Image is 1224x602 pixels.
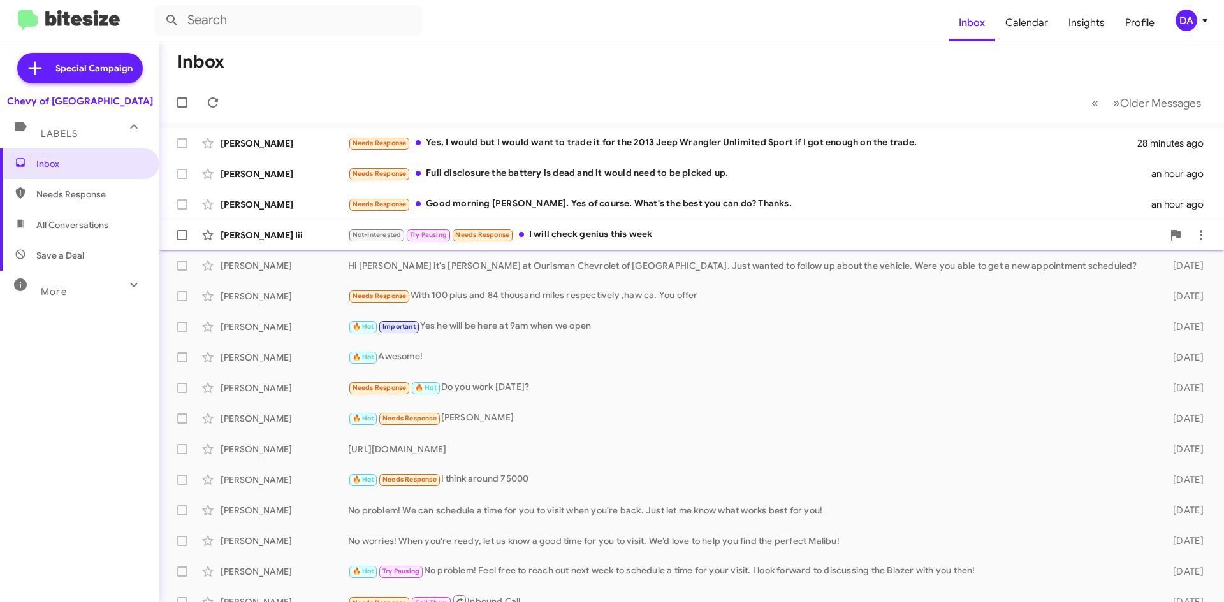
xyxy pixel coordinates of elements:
[36,188,145,201] span: Needs Response
[348,350,1153,364] div: Awesome!
[348,472,1153,487] div: I think around 75000
[36,157,145,170] span: Inbox
[1058,4,1115,41] a: Insights
[221,412,348,425] div: [PERSON_NAME]
[353,475,374,484] span: 🔥 Hot
[348,197,1151,211] div: Good morning [PERSON_NAME]. Yes of course. What's the best you can do? Thanks.
[382,414,437,422] span: Needs Response
[1153,443,1214,455] div: [DATE]
[1137,137,1214,150] div: 28 minutes ago
[221,504,348,517] div: [PERSON_NAME]
[36,219,108,231] span: All Conversations
[455,231,509,239] span: Needs Response
[221,320,348,333] div: [PERSON_NAME]
[1153,412,1214,425] div: [DATE]
[1151,168,1214,180] div: an hour ago
[353,567,374,575] span: 🔥 Hot
[1153,290,1214,303] div: [DATE]
[1120,96,1201,110] span: Older Messages
[1153,534,1214,547] div: [DATE]
[221,565,348,578] div: [PERSON_NAME]
[154,5,422,36] input: Search
[1153,473,1214,486] div: [DATE]
[41,128,78,140] span: Labels
[353,139,407,147] span: Needs Response
[353,383,407,392] span: Needs Response
[221,198,348,211] div: [PERSON_NAME]
[348,259,1153,272] div: Hi [PERSON_NAME] it's [PERSON_NAME] at Ourisman Chevrolet of [GEOGRAPHIC_DATA]. Just wanted to fo...
[1153,565,1214,578] div: [DATE]
[415,383,437,392] span: 🔥 Hot
[949,4,995,41] a: Inbox
[348,534,1153,547] div: No worries! When you're ready, let us know a good time for you to visit. We’d love to help you fi...
[177,52,224,72] h1: Inbox
[348,136,1137,150] div: Yes, I would but I would want to trade it for the 2013 Jeep Wrangler Unlimited Sport if I got eno...
[221,229,348,241] div: [PERSON_NAME] Iii
[1105,90,1209,116] button: Next
[348,443,1153,455] div: [URL][DOMAIN_NAME]
[353,231,402,239] span: Not-Interested
[221,382,348,394] div: [PERSON_NAME]
[348,166,1151,181] div: Full disclosure the battery is dead and it would need to be picked up.
[348,227,1163,242] div: I will check genius this week
[221,290,348,303] div: [PERSON_NAME]
[221,168,348,180] div: [PERSON_NAME]
[1113,95,1120,111] span: »
[1153,351,1214,364] div: [DATE]
[17,53,143,83] a: Special Campaign
[353,200,407,208] span: Needs Response
[1153,382,1214,394] div: [DATE]
[382,322,416,331] span: Important
[221,443,348,455] div: [PERSON_NAME]
[36,249,84,262] span: Save a Deal
[221,351,348,364] div: [PERSON_NAME]
[41,286,67,297] span: More
[348,564,1153,578] div: No problem! Feel free to reach out next week to schedule a time for your visit. I look forward to...
[353,414,374,422] span: 🔥 Hot
[382,475,437,484] span: Needs Response
[221,259,348,272] div: [PERSON_NAME]
[348,504,1153,517] div: No problem! We can schedule a time for you to visit when you're back. Just let me know what works...
[1165,10,1210,31] button: DA
[1084,90,1209,116] nav: Page navigation example
[1091,95,1098,111] span: «
[1115,4,1165,41] a: Profile
[221,137,348,150] div: [PERSON_NAME]
[348,380,1153,395] div: Do you work [DATE]?
[1084,90,1106,116] button: Previous
[1176,10,1197,31] div: DA
[1153,259,1214,272] div: [DATE]
[221,534,348,547] div: [PERSON_NAME]
[382,567,419,575] span: Try Pausing
[221,473,348,486] div: [PERSON_NAME]
[353,169,407,178] span: Needs Response
[348,411,1153,426] div: [PERSON_NAME]
[1151,198,1214,211] div: an hour ago
[7,95,153,108] div: Chevy of [GEOGRAPHIC_DATA]
[348,289,1153,303] div: With 100 plus and 84 thousand miles respectively ,haw ca. You offer
[410,231,447,239] span: Try Pausing
[353,353,374,361] span: 🔥 Hot
[353,292,407,300] span: Needs Response
[1153,504,1214,517] div: [DATE]
[1153,320,1214,333] div: [DATE]
[995,4,1058,41] a: Calendar
[55,62,133,75] span: Special Campaign
[348,319,1153,334] div: Yes he will be here at 9am when we open
[353,322,374,331] span: 🔥 Hot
